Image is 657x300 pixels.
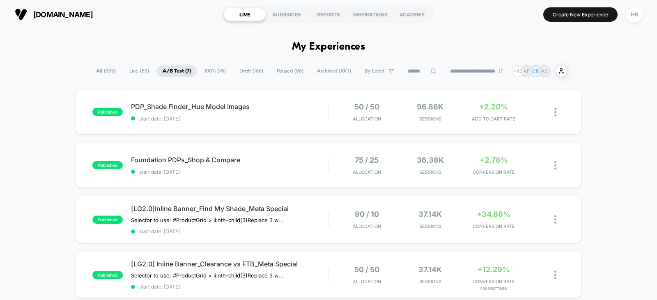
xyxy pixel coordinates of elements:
span: Sessions [400,223,460,229]
img: close [554,108,556,116]
span: for FirstTimeB [464,286,524,291]
div: REPORTS [308,8,349,21]
span: 90 / 10 [355,210,379,218]
span: start date: [DATE] [131,284,328,290]
span: published [92,271,123,279]
span: Foundation PDPs_Shop & Compare [131,156,328,164]
span: +12.29% [478,265,510,274]
span: Allocation [353,116,381,122]
span: Selector to use: #ProductGrid > li:nth-child(3)Replace 3 with the block number﻿Copy the widget ID... [131,217,283,223]
span: published [92,108,123,116]
span: 100% ( 76 ) [198,66,232,77]
div: HR [626,7,642,23]
span: start date: [DATE] [131,116,328,122]
div: + 42 [512,65,524,77]
span: Sessions [400,169,460,175]
span: +2.20% [479,102,508,111]
span: PDP_Shade Finder_Hue Model Images [131,102,328,111]
span: 36.38k [417,156,444,164]
span: CONVERSION RATE [464,169,524,175]
span: published [92,161,123,169]
button: HR [624,6,645,23]
span: Archived ( 1077 ) [311,66,357,77]
div: AUDIENCES [266,8,308,21]
img: close [554,161,556,170]
img: close [554,215,556,224]
span: 37.14k [418,210,442,218]
span: By Label [365,68,384,74]
span: published [92,216,123,224]
span: All ( 335 ) [90,66,122,77]
span: [LG2.0] Inline Banner_Clearance vs FTB_Meta Special [131,260,328,268]
span: [DOMAIN_NAME] [33,10,93,19]
span: Allocation [353,279,381,284]
span: 75 / 25 [355,156,379,164]
img: Visually logo [15,8,27,20]
span: 37.14k [418,265,442,274]
span: CONVERSION RATE [464,279,524,284]
span: 96.86k [417,102,443,111]
p: AS [541,68,548,74]
p: AF [524,68,530,74]
span: start date: [DATE] [131,228,328,234]
span: Paused ( 86 ) [271,66,310,77]
span: Allocation [353,223,381,229]
div: INSPIRATIONS [349,8,391,21]
h1: My Experiences [292,41,365,53]
span: Sessions [400,279,460,284]
img: close [554,270,556,279]
span: Allocation [353,169,381,175]
span: start date: [DATE] [131,169,328,175]
span: Selector to use: #ProductGrid > li:nth-child(3)Replace 3 with the block number﻿Copy the widget ID... [131,272,283,279]
span: +34.86% [477,210,510,218]
img: end [498,68,503,73]
span: Live ( 83 ) [123,66,155,77]
span: +2.78% [480,156,508,164]
span: CONVERSION RATE [464,223,524,229]
p: CR [532,68,539,74]
span: ADD TO CART RATE [464,116,524,122]
div: ACADEMY [391,8,433,21]
button: Create New Experience [543,7,618,22]
span: [LG2.0]Inline Banner_Find My Shade_Meta Special [131,205,328,213]
button: [DOMAIN_NAME] [12,8,95,21]
span: 50 / 50 [354,265,379,274]
span: 50 / 50 [354,102,379,111]
span: Sessions [400,116,460,122]
span: Draft ( 166 ) [233,66,269,77]
div: LIVE [224,8,266,21]
span: A/B Test ( 7 ) [156,66,197,77]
